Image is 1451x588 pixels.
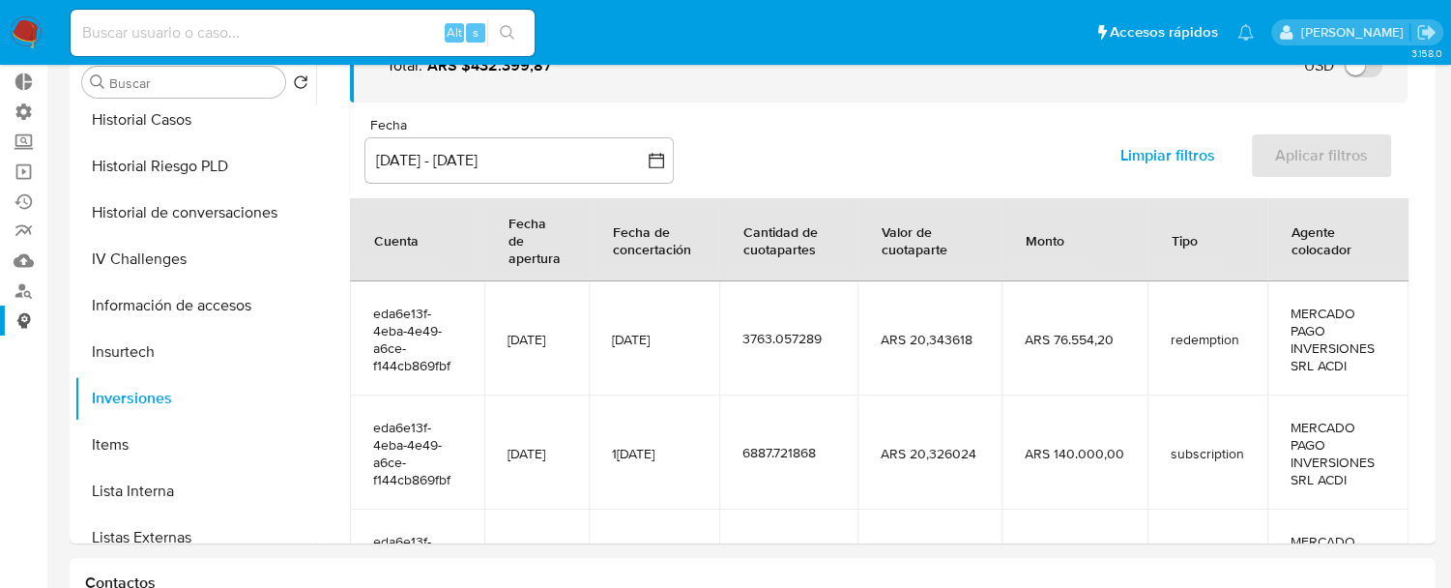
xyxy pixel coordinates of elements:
[1416,22,1436,43] a: Salir
[74,282,316,329] button: Información de accesos
[473,23,479,42] span: s
[109,74,277,92] input: Buscar
[487,19,527,46] button: search-icon
[1110,22,1218,43] span: Accesos rápidos
[74,236,316,282] button: IV Challenges
[71,20,535,45] input: Buscar usuario o caso...
[74,375,316,422] button: Inversiones
[74,97,316,143] button: Historial Casos
[74,143,316,190] button: Historial Riesgo PLD
[74,329,316,375] button: Insurtech
[74,468,316,514] button: Lista Interna
[74,514,316,561] button: Listas Externas
[74,422,316,468] button: Items
[1300,23,1409,42] p: zoe.breuer@mercadolibre.com
[293,74,308,96] button: Volver al orden por defecto
[447,23,462,42] span: Alt
[1237,24,1254,41] a: Notificaciones
[90,74,105,90] button: Buscar
[1410,45,1441,61] span: 3.158.0
[74,190,316,236] button: Historial de conversaciones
